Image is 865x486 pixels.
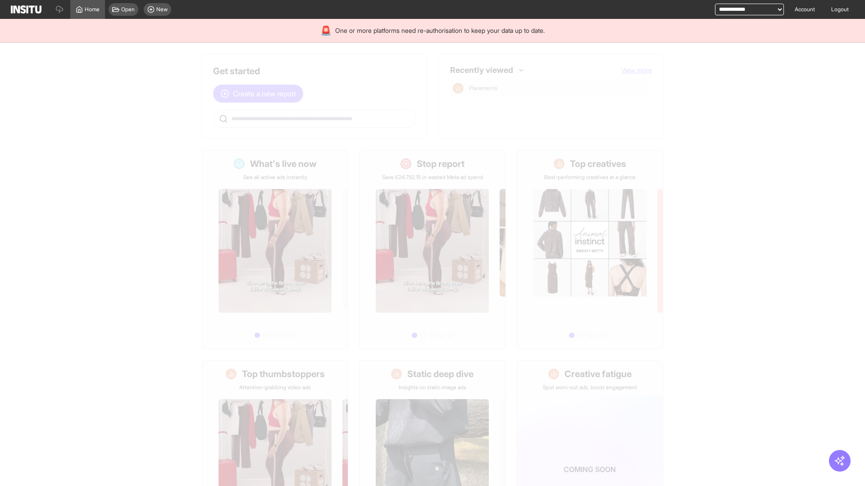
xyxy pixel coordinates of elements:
[121,6,135,13] span: Open
[85,6,100,13] span: Home
[335,26,545,35] span: One or more platforms need re-authorisation to keep your data up to date.
[11,5,41,13] img: Logo
[156,6,168,13] span: New
[320,24,332,37] div: 🚨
